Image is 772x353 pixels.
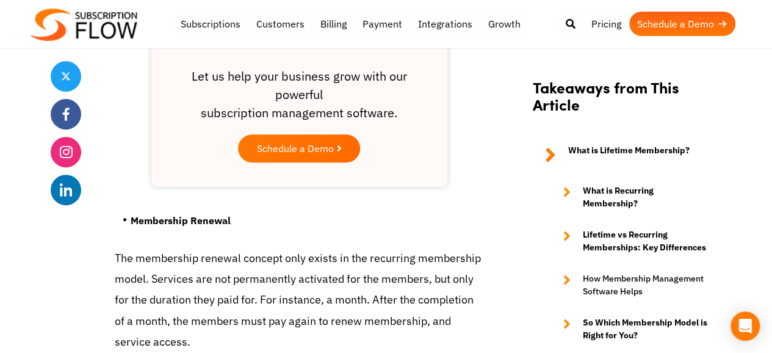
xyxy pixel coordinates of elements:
[248,12,312,36] a: Customers
[410,12,480,36] a: Integrations
[131,214,231,227] strong: Membership Renewal
[583,12,629,36] a: Pricing
[312,12,355,36] a: Billing
[551,185,710,211] a: What is Recurring Membership?
[551,317,710,343] a: So Which Membership Model is Right for You?
[257,144,334,153] span: Schedule a Demo
[355,12,410,36] a: Payment
[629,12,735,36] a: Schedule a Demo
[583,317,710,343] strong: So Which Membership Model is Right for You?
[731,311,760,341] div: Open Intercom Messenger
[583,185,710,211] strong: What is Recurring Membership?
[583,229,710,255] strong: Lifetime vs Recurring Memberships: Key Differences
[115,248,484,352] p: The membership renewal concept only exists in the recurring membership model. Services are not pe...
[31,9,137,41] img: Subscriptionflow
[551,273,710,299] a: How Membership Management Software Helps
[551,229,710,255] a: Lifetime vs Recurring Memberships: Key Differences
[533,145,710,167] a: What is Lifetime Membership?
[568,145,690,167] strong: What is Lifetime Membership?
[480,12,528,36] a: Growth
[176,67,423,134] div: Let us help your business grow with our powerful subscription management software.
[238,134,360,162] a: Schedule a Demo
[533,79,710,126] h2: Takeaways from This Article
[173,12,248,36] a: Subscriptions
